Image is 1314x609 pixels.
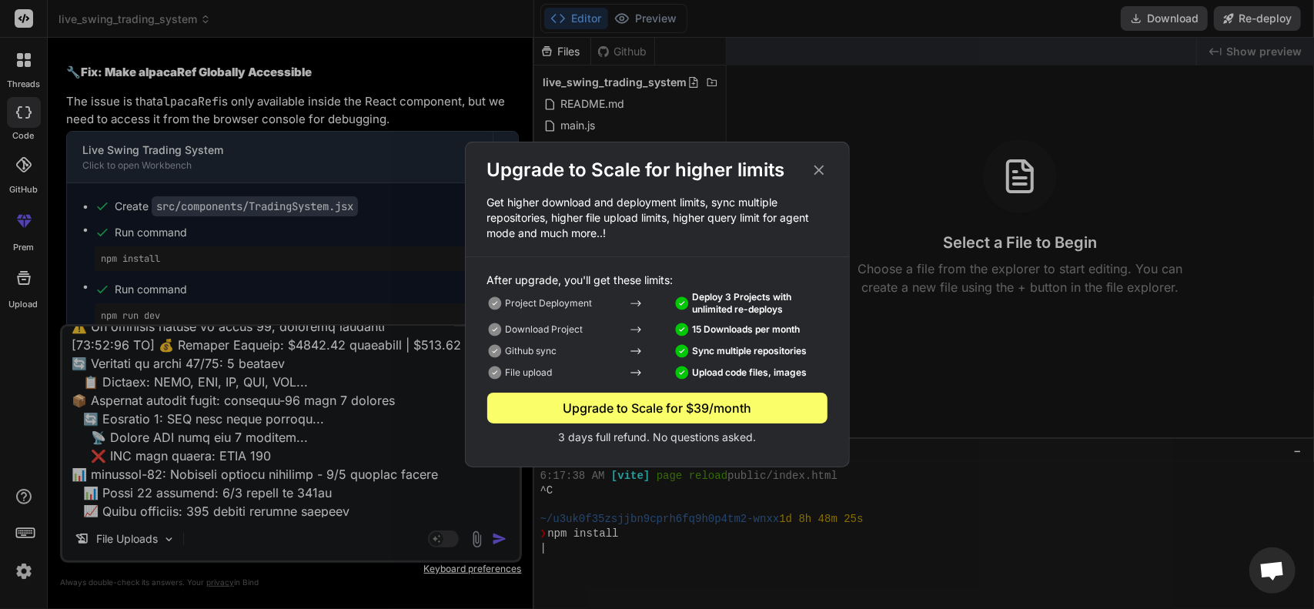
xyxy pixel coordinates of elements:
[466,195,849,241] p: Get higher download and deployment limits, sync multiple repositories, higher file upload limits,...
[487,399,828,417] div: Upgrade to Scale for $39/month
[506,297,593,310] p: Project Deployment
[693,291,828,316] p: Deploy 3 Projects with unlimited re-deploys
[487,430,828,445] p: 3 days full refund. No questions asked.
[487,273,828,288] p: After upgrade, you'll get these limits:
[693,345,807,357] p: Sync multiple repositories
[506,345,557,357] p: Github sync
[487,158,785,182] h2: Upgrade to Scale for higher limits
[693,323,801,336] p: 15 Downloads per month
[506,323,583,336] p: Download Project
[506,366,553,379] p: File upload
[487,393,828,423] button: Upgrade to Scale for $39/month
[1249,547,1296,594] a: Open chat
[693,366,807,379] p: Upload code files, images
